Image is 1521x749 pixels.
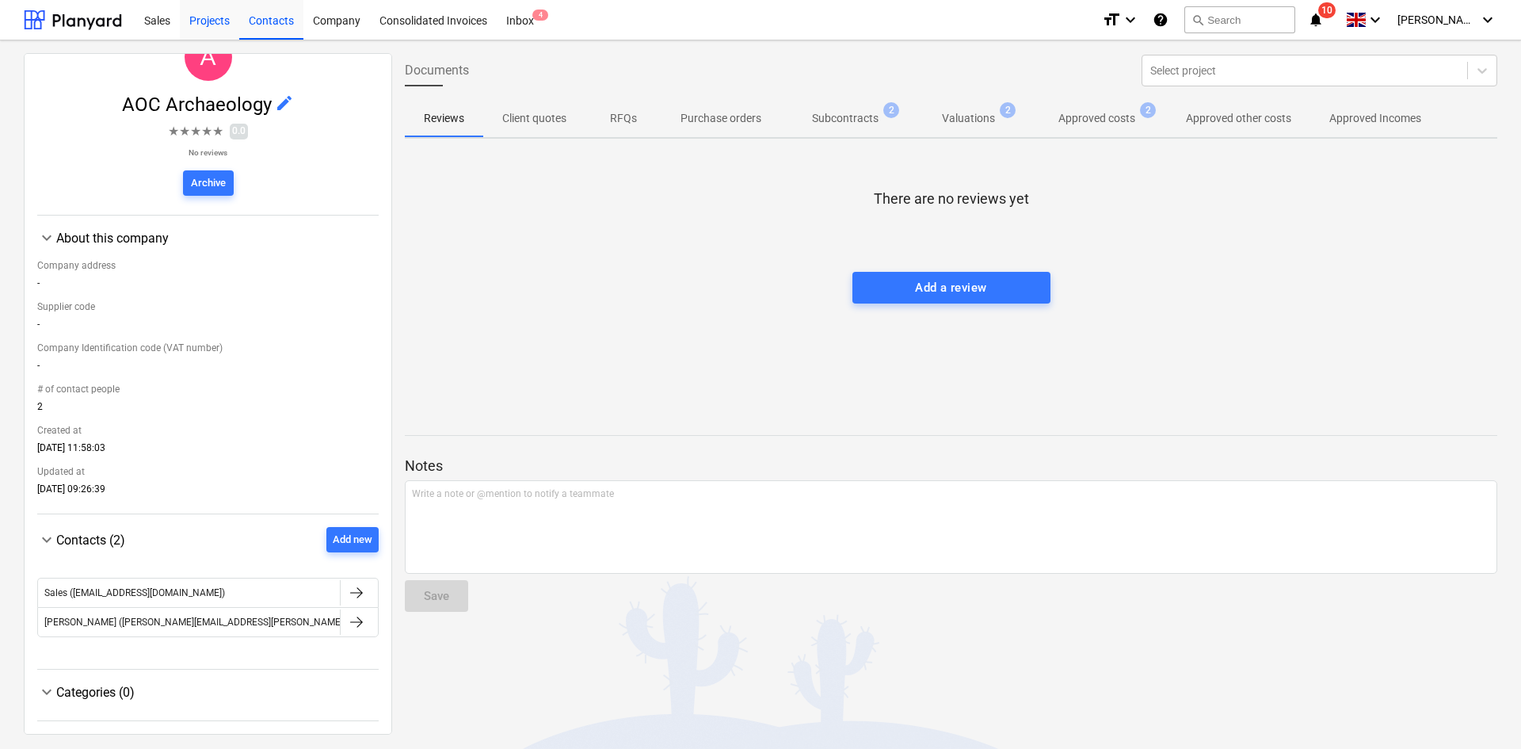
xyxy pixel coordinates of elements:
[37,530,56,549] span: keyboard_arrow_down
[275,94,294,113] span: edit
[191,174,226,193] div: Archive
[37,228,379,247] div: About this company
[1478,10,1497,29] i: keyboard_arrow_down
[56,685,379,700] div: Categories (0)
[37,682,56,701] span: keyboard_arrow_down
[1318,2,1336,18] span: 10
[56,533,125,548] span: Contacts (2)
[37,552,379,656] div: Contacts (2)Add new
[1102,10,1121,29] i: format_size
[405,61,469,80] span: Documents
[405,457,1497,476] p: Notes
[333,531,372,549] div: Add new
[1397,13,1477,26] span: [PERSON_NAME]
[883,102,899,118] span: 2
[230,124,248,139] span: 0.0
[1121,10,1140,29] i: keyboard_arrow_down
[37,295,379,319] div: Supplier code
[122,94,275,116] span: AOC Archaeology
[37,228,56,247] span: keyboard_arrow_down
[37,442,379,460] div: [DATE] 11:58:03
[56,231,379,246] div: About this company
[44,587,225,598] div: Sales ([EMAIL_ADDRESS][DOMAIN_NAME])
[37,527,379,552] div: Contacts (2)Add new
[326,527,379,552] button: Add new
[200,44,215,70] span: A
[1000,102,1016,118] span: 2
[168,122,179,141] span: ★
[190,122,201,141] span: ★
[1329,110,1421,127] p: Approved Incomes
[1058,110,1135,127] p: Approved costs
[201,122,212,141] span: ★
[37,701,379,708] div: Categories (0)
[604,110,642,127] p: RFQs
[1153,10,1168,29] i: Knowledge base
[44,617,418,628] div: [PERSON_NAME] ([PERSON_NAME][EMAIL_ADDRESS][PERSON_NAME][DOMAIN_NAME])
[942,110,995,127] p: Valuations
[852,272,1050,304] button: Add a review
[874,189,1029,208] p: There are no reviews yet
[37,254,379,277] div: Company address
[37,401,379,418] div: 2
[37,319,379,336] div: -
[502,110,566,127] p: Client quotes
[1308,10,1324,29] i: notifications
[915,277,986,298] div: Add a review
[37,247,379,501] div: About this company
[812,110,879,127] p: Subcontracts
[183,170,234,196] button: Archive
[37,460,379,483] div: Updated at
[168,147,248,158] p: No reviews
[37,682,379,701] div: Categories (0)
[1184,6,1295,33] button: Search
[37,277,379,295] div: -
[424,110,464,127] p: Reviews
[37,336,379,360] div: Company Identification code (VAT number)
[1186,110,1291,127] p: Approved other costs
[37,360,379,377] div: -
[1442,673,1521,749] iframe: Chat Widget
[532,10,548,21] span: 4
[37,418,379,442] div: Created at
[1140,102,1156,118] span: 2
[1366,10,1385,29] i: keyboard_arrow_down
[212,122,223,141] span: ★
[37,483,379,501] div: [DATE] 09:26:39
[37,377,379,401] div: # of contact people
[179,122,190,141] span: ★
[1191,13,1204,26] span: search
[185,33,232,81] div: AOC
[680,110,761,127] p: Purchase orders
